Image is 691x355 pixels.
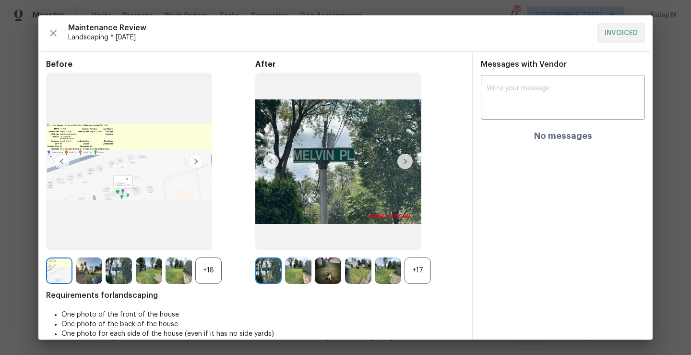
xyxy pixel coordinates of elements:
[397,154,413,169] img: right-chevron-button-url
[61,319,465,329] li: One photo of the back of the house
[481,61,567,68] span: Messages with Vendor
[61,329,465,339] li: One photo for each side of the house (even if it has no side yards)
[534,131,592,141] h4: No messages
[195,257,222,284] div: +18
[405,257,431,284] div: +17
[54,154,70,169] img: left-chevron-button-url
[263,154,279,169] img: left-chevron-button-url
[188,154,203,169] img: right-chevron-button-url
[68,23,589,33] span: Maintenance Review
[255,60,465,69] span: After
[46,60,255,69] span: Before
[61,310,465,319] li: One photo of the front of the house
[68,33,589,42] span: Landscaping * [DATE]
[46,291,465,300] span: Requirements for landscaping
